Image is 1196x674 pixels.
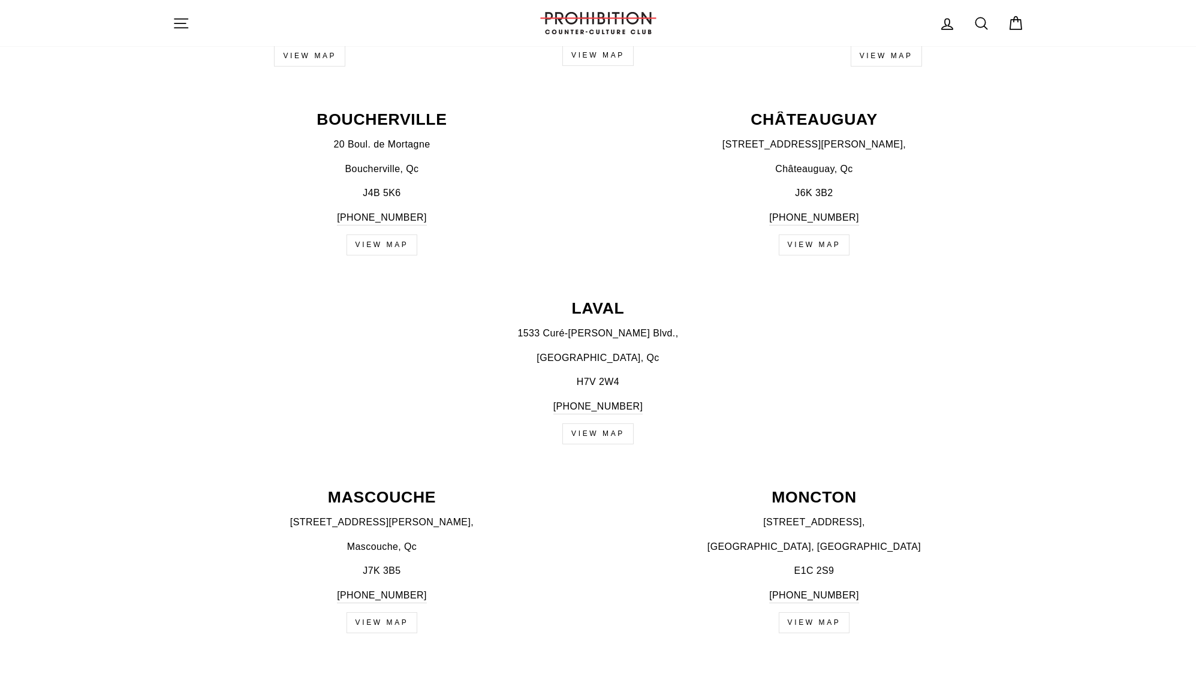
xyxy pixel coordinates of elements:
[605,514,1024,530] p: [STREET_ADDRESS],
[173,374,1024,390] p: H7V 2W4
[173,112,592,128] p: BOUCHERVILLE
[769,210,859,226] a: [PHONE_NUMBER]
[605,185,1024,201] p: J6K 3B2
[562,423,634,444] a: View map
[173,350,1024,366] p: [GEOGRAPHIC_DATA], Qc
[605,161,1024,177] p: Châteauguay, Qc
[347,234,418,255] a: view map
[779,612,850,633] a: view map
[851,46,922,67] a: view map
[173,137,592,152] p: 20 Boul. de Mortagne
[605,489,1024,505] p: MONCTON
[337,588,427,604] a: [PHONE_NUMBER]
[173,161,592,177] p: Boucherville, Qc
[779,234,850,255] a: view map
[605,137,1024,152] p: [STREET_ADDRESS][PERSON_NAME],
[538,12,658,34] img: PROHIBITION COUNTER-CULTURE CLUB
[173,539,592,555] p: Mascouche, Qc
[769,588,859,604] a: [PHONE_NUMBER]
[605,112,1024,128] p: CHÂTEAUGUAY
[173,300,1024,317] p: LAVAL
[274,46,345,67] a: VIEW MAP
[605,563,1024,579] p: E1C 2S9
[562,45,634,66] a: VIEW MAP
[347,612,418,633] a: View Map
[173,514,592,530] p: [STREET_ADDRESS][PERSON_NAME],
[173,326,1024,341] p: 1533 Curé-[PERSON_NAME] Blvd.,
[337,210,427,226] a: [PHONE_NUMBER]
[173,185,592,201] p: J4B 5K6
[173,563,592,579] p: J7K 3B5
[173,489,592,505] p: MASCOUCHE
[605,539,1024,555] p: [GEOGRAPHIC_DATA], [GEOGRAPHIC_DATA]
[553,399,643,415] a: [PHONE_NUMBER]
